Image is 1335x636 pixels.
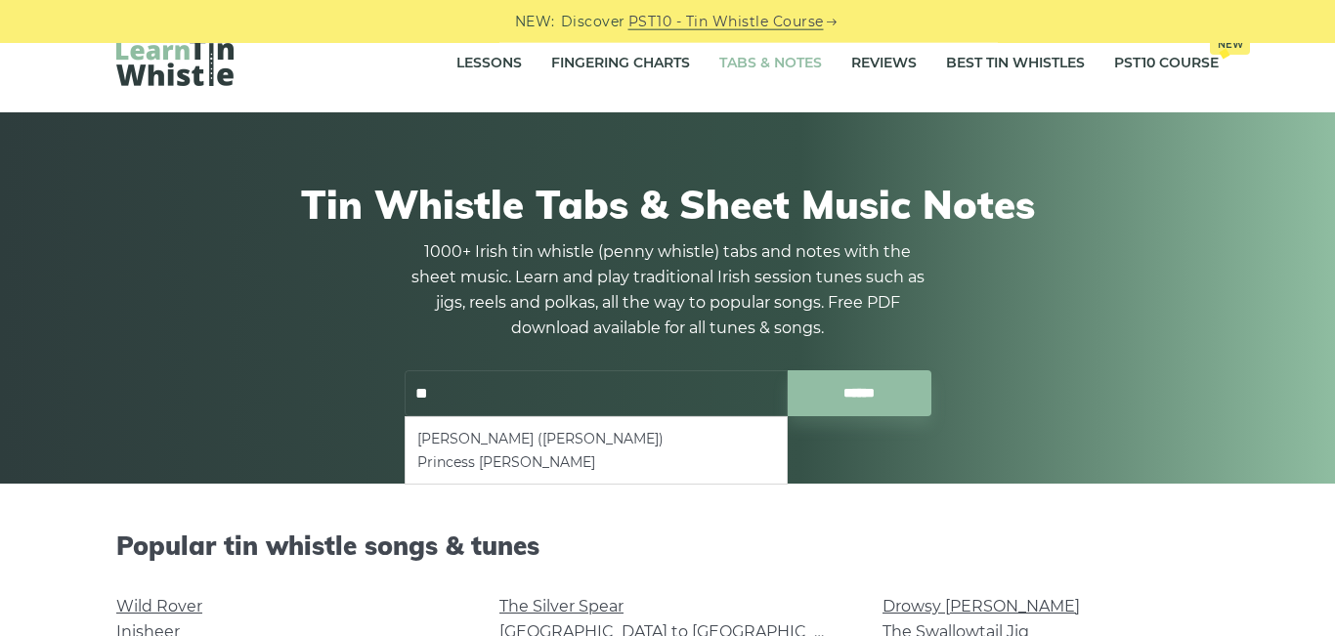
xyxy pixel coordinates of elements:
[628,11,824,33] a: PST10 - Tin Whistle Course
[946,39,1085,88] a: Best Tin Whistles
[116,181,1219,228] h1: Tin Whistle Tabs & Sheet Music Notes
[417,450,775,474] li: Princess [PERSON_NAME]
[561,11,625,33] span: Discover
[116,36,234,86] img: LearnTinWhistle.com
[1210,33,1250,55] span: New
[499,597,624,615] a: The Silver Spear
[404,239,931,341] p: 1000+ Irish tin whistle (penny whistle) tabs and notes with the sheet music. Learn and play tradi...
[456,39,522,88] a: Lessons
[116,597,202,615] a: Wild Rover
[551,39,690,88] a: Fingering Charts
[1114,39,1219,88] a: PST10 CourseNew
[417,427,775,450] li: [PERSON_NAME] ([PERSON_NAME])
[515,11,555,33] span: NEW:
[719,39,822,88] a: Tabs & Notes
[116,530,1219,561] h2: Popular tin whistle songs & tunes
[883,597,1080,615] a: Drowsy [PERSON_NAME]
[851,39,917,88] a: Reviews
